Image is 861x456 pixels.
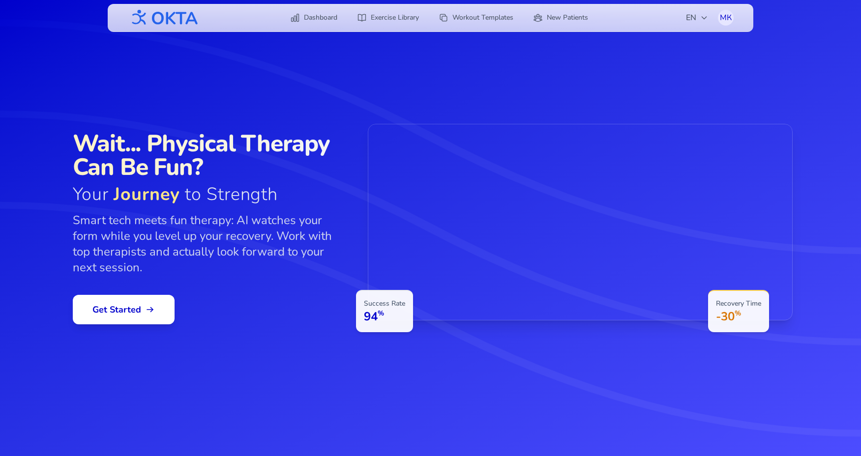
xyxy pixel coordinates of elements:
span: Get Started [92,303,155,316]
span: Your to Strength [73,185,348,204]
a: New Patients [527,9,594,27]
button: МК [718,10,734,26]
a: Exercise Library [351,9,425,27]
a: Workout Templates [433,9,519,27]
img: OKTA logo [128,5,199,30]
p: 94 [364,309,405,324]
p: Success Rate [364,299,405,309]
a: Dashboard [284,9,343,27]
span: EN [686,12,708,24]
span: Wait... Physical Therapy Can Be Fun? [73,132,348,179]
button: EN [680,8,714,28]
a: Get Started [73,295,175,324]
p: Smart tech meets fun therapy: AI watches your form while you level up your recovery. Work with to... [73,212,348,275]
span: Journey [114,182,180,206]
